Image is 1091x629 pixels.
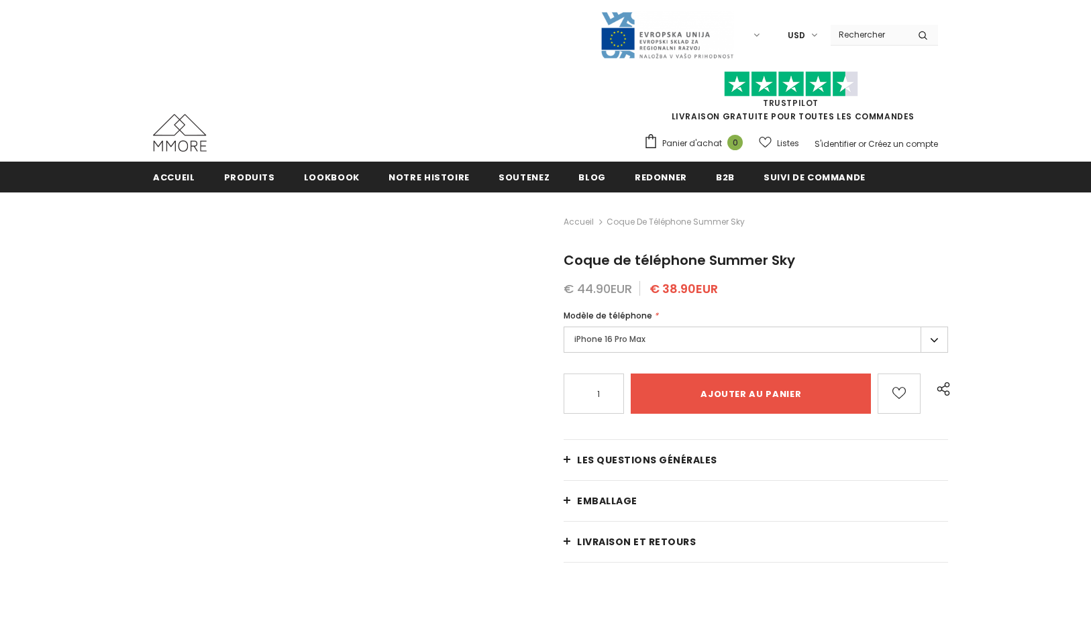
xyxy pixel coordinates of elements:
span: Les questions générales [577,453,717,467]
a: S'identifier [815,138,856,150]
span: 0 [727,135,743,150]
a: Créez un compte [868,138,938,150]
a: Listes [759,131,799,155]
span: Notre histoire [388,171,470,184]
span: Coque de téléphone Summer Sky [607,214,745,230]
span: Livraison et retours [577,535,696,549]
span: B2B [716,171,735,184]
span: Panier d'achat [662,137,722,150]
a: Javni Razpis [600,29,734,40]
a: Livraison et retours [564,522,948,562]
span: Coque de téléphone Summer Sky [564,251,795,270]
input: Ajouter au panier [631,374,871,414]
img: Cas MMORE [153,114,207,152]
span: USD [788,29,805,42]
span: or [858,138,866,150]
span: Accueil [153,171,195,184]
a: Blog [578,162,606,192]
label: iPhone 16 Pro Max [564,327,948,353]
span: Produits [224,171,275,184]
a: TrustPilot [763,97,819,109]
a: Accueil [153,162,195,192]
span: soutenez [499,171,550,184]
a: Suivi de commande [764,162,866,192]
span: EMBALLAGE [577,494,637,508]
a: Les questions générales [564,440,948,480]
span: Listes [777,137,799,150]
span: € 38.90EUR [650,280,718,297]
a: Panier d'achat 0 [643,133,749,154]
span: Blog [578,171,606,184]
a: Lookbook [304,162,360,192]
img: Faites confiance aux étoiles pilotes [724,71,858,97]
a: EMBALLAGE [564,481,948,521]
a: Notre histoire [388,162,470,192]
a: Produits [224,162,275,192]
a: soutenez [499,162,550,192]
input: Search Site [831,25,908,44]
span: Modèle de téléphone [564,310,652,321]
span: € 44.90EUR [564,280,632,297]
a: Accueil [564,214,594,230]
span: LIVRAISON GRATUITE POUR TOUTES LES COMMANDES [643,77,938,122]
a: B2B [716,162,735,192]
span: Lookbook [304,171,360,184]
a: Redonner [635,162,687,192]
img: Javni Razpis [600,11,734,60]
span: Redonner [635,171,687,184]
span: Suivi de commande [764,171,866,184]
